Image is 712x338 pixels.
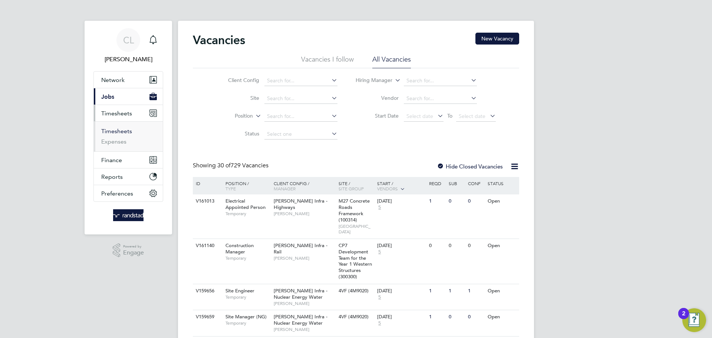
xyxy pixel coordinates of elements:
[301,55,354,68] li: Vacancies I follow
[437,163,503,170] label: Hide Closed Vacancies
[123,243,144,250] span: Powered by
[94,121,163,151] div: Timesheets
[339,198,370,223] span: M27 Concrete Roads Framework (100314)
[225,288,254,294] span: Site Engineer
[350,77,392,84] label: Hiring Manager
[101,173,123,180] span: Reports
[427,284,446,298] div: 1
[466,239,485,253] div: 0
[486,239,518,253] div: Open
[339,223,374,235] span: [GEOGRAPHIC_DATA]
[466,310,485,324] div: 0
[93,55,163,64] span: Charlotte Lockeridge
[682,314,685,323] div: 2
[459,113,485,119] span: Select date
[404,93,477,104] input: Search for...
[210,112,253,120] label: Position
[339,314,369,320] span: 4VF (4M9020)
[486,194,518,208] div: Open
[486,177,518,190] div: Status
[337,177,376,195] div: Site /
[486,284,518,298] div: Open
[356,112,399,119] label: Start Date
[225,255,270,261] span: Temporary
[94,152,163,168] button: Finance
[486,310,518,324] div: Open
[377,249,382,255] span: 5
[274,288,327,300] span: [PERSON_NAME] Infra - Nuclear Energy Water
[375,177,427,196] div: Start /
[377,204,382,211] span: 5
[356,95,399,101] label: Vendor
[220,177,272,195] div: Position /
[217,162,268,169] span: 729 Vacancies
[217,95,259,101] label: Site
[217,77,259,83] label: Client Config
[101,138,126,145] a: Expenses
[274,242,327,255] span: [PERSON_NAME] Infra - Rail
[225,242,254,255] span: Construction Manager
[194,284,220,298] div: V159656
[101,190,133,197] span: Preferences
[101,76,125,83] span: Network
[406,113,433,119] span: Select date
[274,211,335,217] span: [PERSON_NAME]
[194,310,220,324] div: V159659
[94,168,163,185] button: Reports
[93,209,163,221] a: Go to home page
[377,243,425,249] div: [DATE]
[101,93,114,100] span: Jobs
[274,186,296,191] span: Manager
[225,294,270,300] span: Temporary
[339,242,372,280] span: CP7 Development Team for the Year 1 Western Structures (300300)
[225,211,270,217] span: Temporary
[123,250,144,256] span: Engage
[123,35,134,45] span: CL
[194,239,220,253] div: V161140
[85,21,172,234] nav: Main navigation
[274,326,335,332] span: [PERSON_NAME]
[264,93,337,104] input: Search for...
[445,111,455,121] span: To
[94,88,163,105] button: Jobs
[427,177,446,190] div: Reqd
[101,128,132,135] a: Timesheets
[447,284,466,298] div: 1
[193,33,245,47] h2: Vacancies
[404,76,477,86] input: Search for...
[427,194,446,208] div: 1
[193,162,270,170] div: Showing
[274,255,335,261] span: [PERSON_NAME]
[466,177,485,190] div: Conf
[113,243,144,257] a: Powered byEngage
[225,314,267,320] span: Site Manager (NG)
[94,185,163,201] button: Preferences
[225,320,270,326] span: Temporary
[272,177,337,195] div: Client Config /
[94,72,163,88] button: Network
[264,76,337,86] input: Search for...
[427,310,446,324] div: 1
[274,301,335,306] span: [PERSON_NAME]
[447,177,466,190] div: Sub
[217,130,259,137] label: Status
[377,294,382,301] span: 5
[264,111,337,122] input: Search for...
[194,194,220,208] div: V161013
[274,314,327,326] span: [PERSON_NAME] Infra - Nuclear Energy Water
[194,177,220,190] div: ID
[427,239,446,253] div: 0
[377,186,398,191] span: Vendors
[447,194,466,208] div: 0
[475,33,519,45] button: New Vacancy
[93,28,163,64] a: CL[PERSON_NAME]
[377,320,382,326] span: 5
[264,129,337,140] input: Select one
[372,55,411,68] li: All Vacancies
[377,198,425,204] div: [DATE]
[339,186,364,191] span: Site Group
[339,288,369,294] span: 4VF (4M9020)
[447,310,466,324] div: 0
[217,162,231,169] span: 30 of
[94,105,163,121] button: Timesheets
